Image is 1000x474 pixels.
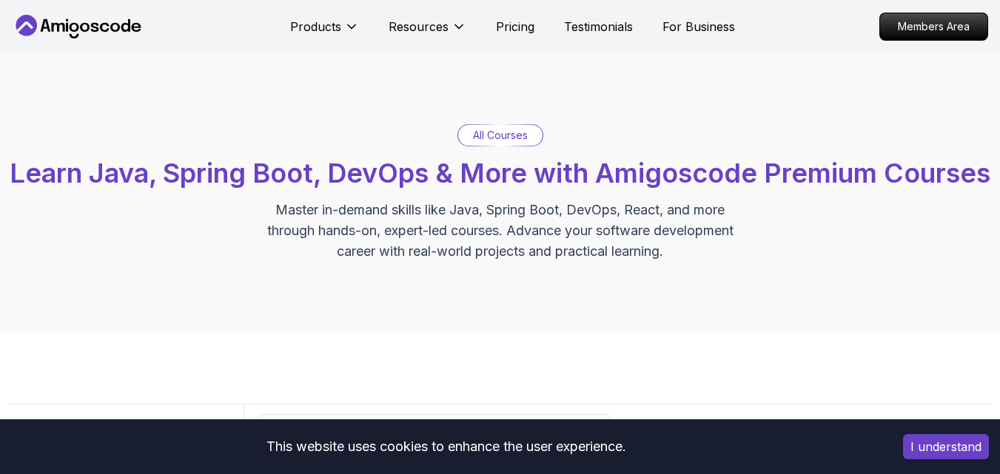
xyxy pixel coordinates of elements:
[252,200,749,262] p: Master in-demand skills like Java, Spring Boot, DevOps, React, and more through hands-on, expert-...
[290,18,341,35] p: Products
[662,18,735,35] a: For Business
[903,434,989,459] button: Accept cookies
[11,430,881,463] div: This website uses cookies to enhance the user experience.
[389,18,466,47] button: Resources
[389,18,449,35] p: Resources
[496,18,534,35] a: Pricing
[879,13,988,41] a: Members Area
[473,128,528,143] p: All Courses
[290,18,359,47] button: Products
[880,13,987,40] p: Members Area
[10,157,990,189] span: Learn Java, Spring Boot, DevOps & More with Amigoscode Premium Courses
[564,18,633,35] a: Testimonials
